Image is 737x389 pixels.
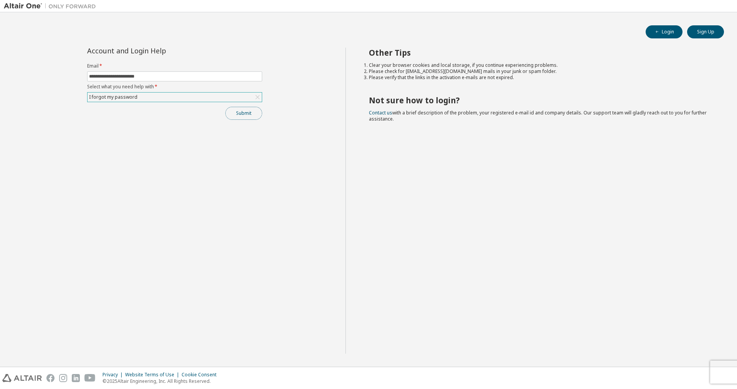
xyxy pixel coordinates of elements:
[369,48,711,58] h2: Other Tips
[369,109,392,116] a: Contact us
[102,378,221,384] p: © 2025 Altair Engineering, Inc. All Rights Reserved.
[4,2,100,10] img: Altair One
[369,109,707,122] span: with a brief description of the problem, your registered e-mail id and company details. Our suppo...
[87,84,262,90] label: Select what you need help with
[646,25,682,38] button: Login
[369,68,711,74] li: Please check for [EMAIL_ADDRESS][DOMAIN_NAME] mails in your junk or spam folder.
[125,372,182,378] div: Website Terms of Use
[46,374,55,382] img: facebook.svg
[102,372,125,378] div: Privacy
[182,372,221,378] div: Cookie Consent
[88,93,139,101] div: I forgot my password
[2,374,42,382] img: altair_logo.svg
[687,25,724,38] button: Sign Up
[369,95,711,105] h2: Not sure how to login?
[225,107,262,120] button: Submit
[87,63,262,69] label: Email
[369,74,711,81] li: Please verify that the links in the activation e-mails are not expired.
[369,62,711,68] li: Clear your browser cookies and local storage, if you continue experiencing problems.
[88,93,262,102] div: I forgot my password
[87,48,227,54] div: Account and Login Help
[72,374,80,382] img: linkedin.svg
[59,374,67,382] img: instagram.svg
[84,374,96,382] img: youtube.svg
